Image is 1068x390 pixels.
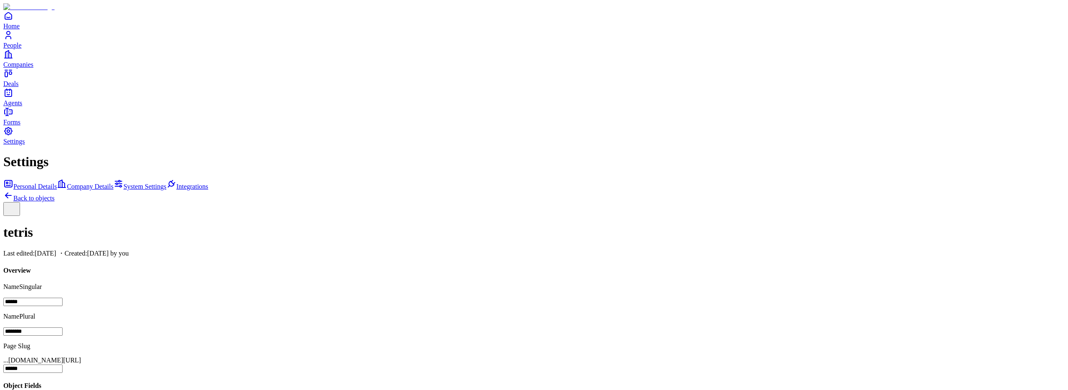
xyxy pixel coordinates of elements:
[123,183,166,190] span: System Settings
[3,154,1065,170] h1: Settings
[3,283,1065,291] p: Name
[176,183,208,190] span: Integrations
[67,183,113,190] span: Company Details
[3,119,20,126] span: Forms
[19,313,35,320] span: Plural
[3,88,1065,106] a: Agents
[166,183,208,190] a: Integrations
[3,225,1065,240] h1: tetris
[3,342,1065,350] p: Page Slug
[3,68,1065,87] a: Deals
[3,107,1065,126] a: Forms
[3,49,1065,68] a: Companies
[113,183,166,190] a: System Settings
[3,80,18,87] span: Deals
[3,267,1065,274] h4: Overview
[3,3,55,11] img: Item Brain Logo
[3,99,22,106] span: Agents
[57,183,113,190] a: Company Details
[3,183,57,190] a: Personal Details
[3,42,22,49] span: People
[3,382,1065,390] h4: Object Fields
[3,30,1065,49] a: People
[3,249,1065,258] p: Last edited: [DATE] ・Created: [DATE] by you
[3,357,1065,364] div: ...[DOMAIN_NAME][URL]
[3,61,33,68] span: Companies
[3,126,1065,145] a: Settings
[3,23,20,30] span: Home
[3,11,1065,30] a: Home
[19,283,42,290] span: Singular
[3,313,1065,320] p: Name
[3,195,55,202] a: Back to objects
[3,138,25,145] span: Settings
[13,183,57,190] span: Personal Details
